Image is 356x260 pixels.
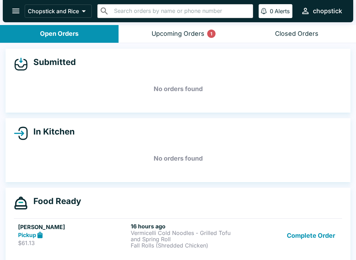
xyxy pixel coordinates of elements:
h5: No orders found [14,76,342,101]
p: $61.13 [18,239,128,246]
button: Chopstick and Rice [25,5,92,18]
button: open drawer [7,2,25,20]
div: chopstick [313,7,342,15]
p: Vermicelli Cold Noodles - Grilled Tofu and Spring Roll [131,230,241,242]
h4: In Kitchen [28,127,75,137]
h5: No orders found [14,146,342,171]
h4: Submitted [28,57,76,67]
p: 1 [210,30,212,37]
p: Chopstick and Rice [28,8,79,15]
strong: Pickup [18,231,36,238]
button: Complete Order [284,223,338,249]
a: [PERSON_NAME]Pickup$61.1316 hours agoVermicelli Cold Noodles - Grilled Tofu and Spring RollFall R... [14,218,342,253]
h6: 16 hours ago [131,223,241,230]
input: Search orders by name or phone number [112,6,250,16]
button: chopstick [298,3,345,18]
div: Open Orders [40,30,79,38]
h5: [PERSON_NAME] [18,223,128,231]
h4: Food Ready [28,196,81,206]
p: Alerts [275,8,290,15]
p: 0 [270,8,273,15]
div: Upcoming Orders [152,30,204,38]
p: Fall Rolls (Shredded Chicken) [131,242,241,249]
div: Closed Orders [275,30,318,38]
